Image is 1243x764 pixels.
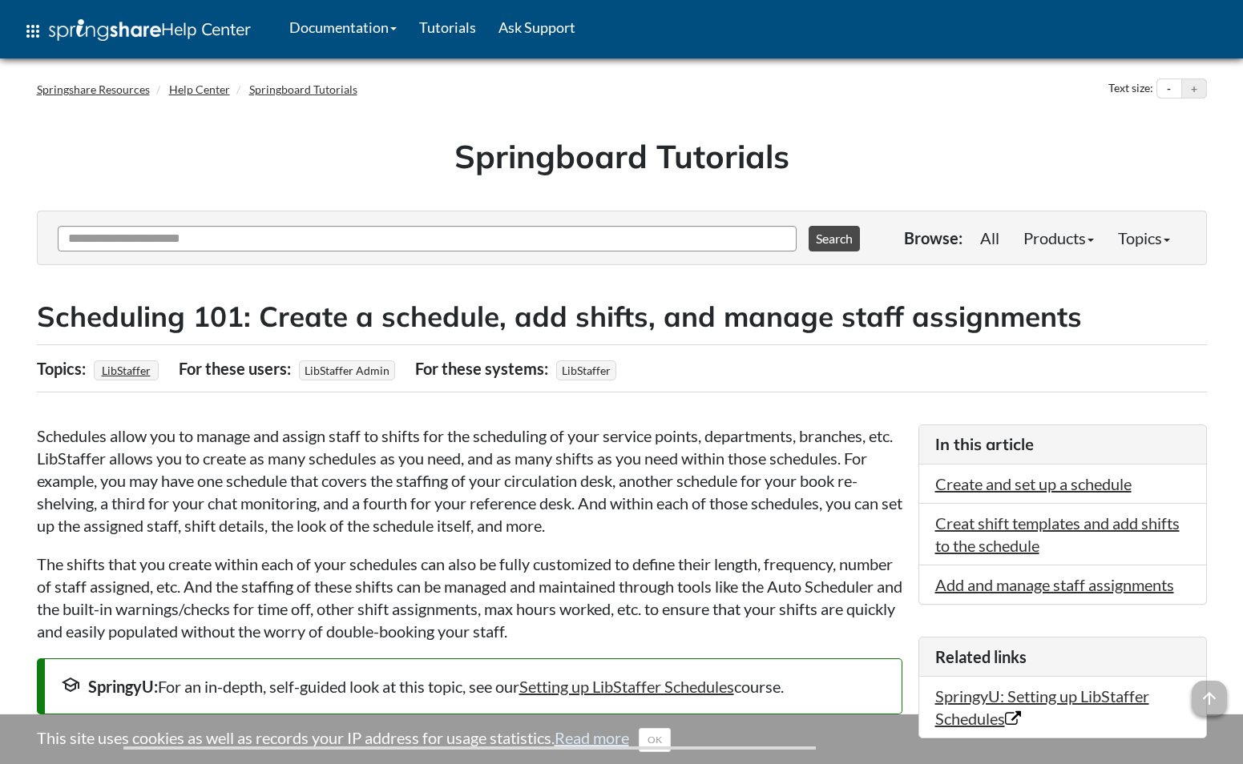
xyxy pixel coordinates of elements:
p: Browse: [904,227,963,249]
button: Decrease text size [1157,79,1181,99]
a: SpringyU: Setting up LibStaffer Schedules [935,686,1149,728]
span: Related links [935,647,1027,666]
span: LibStaffer Admin [299,360,395,380]
a: Topics [1106,222,1182,254]
a: arrow_upward [1192,682,1227,702]
span: arrow_upward [1192,681,1227,716]
a: Springshare Resources [37,82,150,96]
a: apps Help Center [12,7,262,55]
span: LibStaffer [556,360,616,380]
span: apps [23,22,42,41]
span: school [61,675,80,694]
h3: In this article [935,433,1190,456]
div: Text size: [1105,78,1156,99]
div: For these users: [179,353,295,384]
a: Tutorials [408,7,487,47]
a: LibStaffer [99,359,153,382]
span: Help Center [161,18,251,39]
p: The shifts that you create within each of your schedules can also be fully customized to define t... [37,553,902,642]
a: Springboard Tutorials [249,82,357,96]
strong: SpringyU: [88,677,158,696]
div: For these systems: [415,353,552,384]
button: Increase text size [1182,79,1206,99]
h1: Springboard Tutorials [49,134,1195,179]
h2: Scheduling 101: Create a schedule, add shifts, and manage staff assignments [37,297,1207,336]
a: Add and manage staff assignments [935,575,1174,594]
div: This site uses cookies as well as records your IP address for usage statistics. [21,726,1223,752]
button: Search [809,226,860,251]
p: Schedules allow you to manage and assign staff to shifts for the scheduling of your service point... [37,424,902,537]
a: Products [1011,222,1106,254]
img: Springshare [49,19,161,41]
a: Creat shift templates and add shifts to the schedule [935,513,1180,555]
div: For an in-depth, self-guided look at this topic, see our course. [61,675,886,698]
a: Create and set up a schedule [935,474,1132,493]
a: Documentation [278,7,408,47]
a: All [968,222,1011,254]
a: Help Center [169,82,230,96]
div: Topics: [37,353,90,384]
a: Ask Support [487,7,587,47]
a: Setting up LibStaffer Schedules [519,677,734,696]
